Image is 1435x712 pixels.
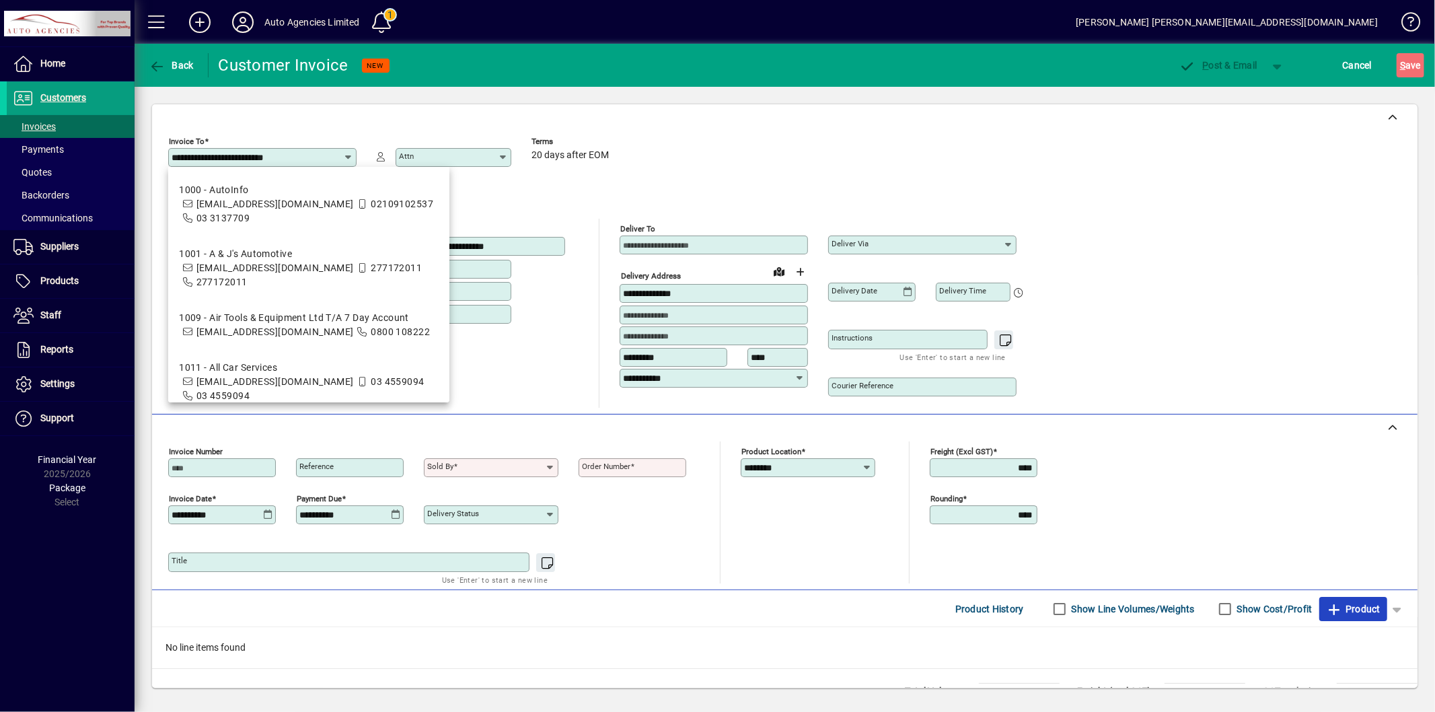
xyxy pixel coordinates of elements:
mat-option: 1011 - All Car Services [168,350,449,414]
span: Product History [955,598,1024,620]
span: 03 4559094 [196,390,250,401]
div: [PERSON_NAME] [PERSON_NAME][EMAIL_ADDRESS][DOMAIN_NAME] [1076,11,1378,33]
td: Freight (excl GST) [1070,684,1165,700]
mat-label: Attn [399,151,414,161]
div: Auto Agencies Limited [264,11,360,33]
app-page-header-button: Back [135,53,209,77]
div: Customer Invoice [219,55,348,76]
span: 03 3137709 [196,213,250,223]
a: Payments [7,138,135,161]
button: Add [178,10,221,34]
a: Support [7,402,135,435]
mat-label: Delivery date [832,286,877,295]
div: No line items found [152,627,1418,668]
span: Support [40,413,74,423]
a: Settings [7,367,135,401]
span: 02109102537 [371,199,433,209]
span: 20 days after EOM [531,150,609,161]
mat-label: Payment due [297,494,342,503]
a: Staff [7,299,135,332]
button: Cancel [1339,53,1376,77]
span: Staff [40,310,61,320]
button: Product [1319,597,1387,621]
span: Package [49,483,85,493]
span: Invoices [13,121,56,132]
span: Terms [531,137,612,146]
span: ost & Email [1179,60,1257,71]
td: GST exclusive [1256,684,1337,700]
mat-label: Deliver To [620,224,655,234]
span: 277172011 [371,262,422,273]
button: Product History [950,597,1029,621]
span: Reports [40,344,73,355]
div: 1011 - All Car Services [179,361,439,375]
label: Show Line Volumes/Weights [1069,602,1195,616]
span: [EMAIL_ADDRESS][DOMAIN_NAME] [196,326,354,337]
span: Backorders [13,190,69,201]
span: Quotes [13,167,52,178]
mat-label: Freight (excl GST) [930,447,993,456]
mat-option: 1000 - AutoInfo [168,172,449,236]
a: Invoices [7,115,135,138]
span: 0800 108222 [371,326,430,337]
span: Back [149,60,194,71]
label: Show Cost/Profit [1235,602,1313,616]
button: Save [1397,53,1424,77]
td: Total Volume [898,684,979,700]
td: 0.00 [1165,684,1245,700]
mat-label: Delivery time [939,286,986,295]
span: Home [40,58,65,69]
mat-hint: Use 'Enter' to start a new line [900,349,1006,365]
button: Back [145,53,197,77]
span: 277172011 [196,277,248,287]
div: 1001 - A & J's Automotive [179,247,439,261]
a: View on map [768,260,790,282]
a: Knowledge Base [1391,3,1418,46]
span: Customers [40,92,86,103]
span: 03 4559094 [371,376,424,387]
td: 0.00 [1337,684,1418,700]
span: [EMAIL_ADDRESS][DOMAIN_NAME] [196,199,354,209]
a: Home [7,47,135,81]
span: Financial Year [38,454,97,465]
mat-label: Order number [582,462,630,471]
mat-label: Courier Reference [832,381,893,390]
mat-label: Invoice number [169,447,223,456]
span: [EMAIL_ADDRESS][DOMAIN_NAME] [196,262,354,273]
mat-label: Deliver via [832,239,869,248]
mat-hint: Use 'Enter' to start a new line [442,572,548,588]
mat-label: Product location [741,447,801,456]
span: P [1203,60,1209,71]
span: Payments [13,144,64,155]
td: 0.0000 M³ [979,684,1060,700]
mat-label: Title [172,556,187,565]
div: 1000 - AutoInfo [179,183,439,197]
button: Choose address [790,261,811,283]
a: Reports [7,333,135,367]
mat-label: Invoice To [169,137,205,146]
mat-label: Sold by [427,462,453,471]
div: 1009 - Air Tools & Equipment Ltd T/A 7 Day Account [179,311,430,325]
button: Profile [221,10,264,34]
span: Suppliers [40,241,79,252]
span: Communications [13,213,93,223]
span: ave [1400,55,1421,76]
span: Products [40,275,79,286]
a: Products [7,264,135,298]
mat-label: Delivery status [427,509,479,518]
mat-label: Reference [299,462,334,471]
span: [EMAIL_ADDRESS][DOMAIN_NAME] [196,376,354,387]
mat-label: Invoice date [169,494,212,503]
span: Settings [40,378,75,389]
mat-option: 1001 - A & J's Automotive [168,236,449,300]
span: Product [1326,598,1381,620]
mat-label: Rounding [930,494,963,503]
button: Post & Email [1173,53,1264,77]
span: Cancel [1343,55,1372,76]
a: Suppliers [7,230,135,264]
mat-option: 1009 - Air Tools & Equipment Ltd T/A 7 Day Account [168,300,449,350]
span: NEW [367,61,384,70]
span: S [1400,60,1405,71]
mat-label: Instructions [832,333,873,343]
a: Backorders [7,184,135,207]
